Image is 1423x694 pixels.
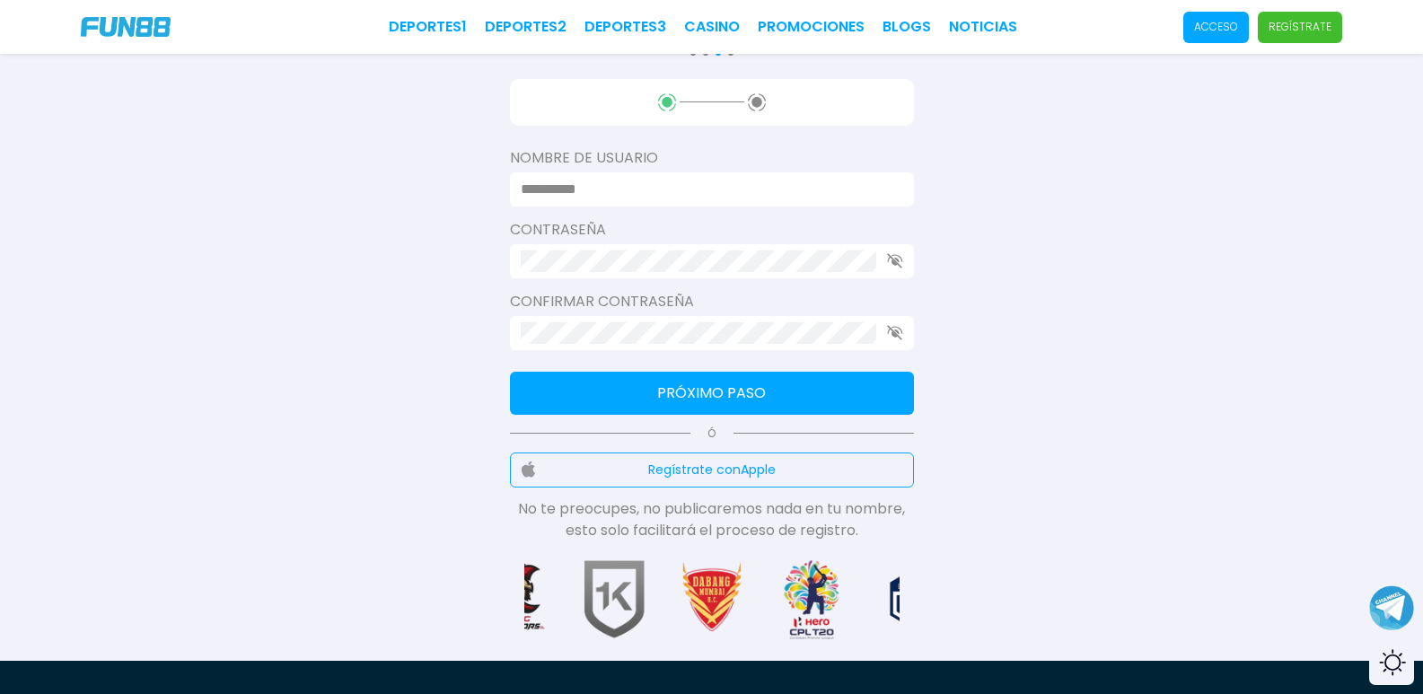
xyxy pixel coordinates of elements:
p: Regístrate [1269,19,1331,35]
label: Contraseña [510,219,914,241]
button: Join telegram channel [1369,584,1414,631]
a: Promociones [758,16,865,38]
img: Sponsor [672,559,753,640]
a: BLOGS [883,16,931,38]
a: CASINO [684,16,740,38]
p: Ó [510,426,914,442]
img: Sponsor [869,559,949,640]
img: Company Logo [81,17,171,37]
a: Deportes2 [485,16,567,38]
label: Confirmar contraseña [510,291,914,312]
p: Acceso [1194,19,1238,35]
img: Sponsor [574,559,654,640]
button: Regístrate conApple [510,452,914,488]
p: No te preocupes, no publicaremos nada en tu nombre, esto solo facilitará el proceso de registro. [510,498,914,541]
img: Sponsor [770,559,851,640]
a: Deportes3 [584,16,666,38]
button: Próximo paso [510,372,914,415]
label: Nombre de usuario [510,147,914,169]
a: NOTICIAS [949,16,1017,38]
div: Switch theme [1369,640,1414,685]
a: Deportes1 [389,16,467,38]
